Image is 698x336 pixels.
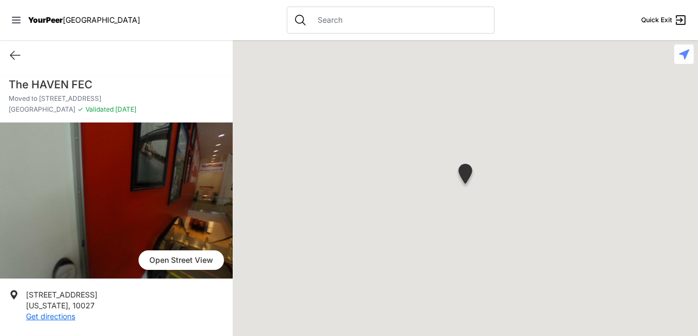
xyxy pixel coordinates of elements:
[85,105,114,113] span: Validated
[26,312,75,321] a: Get directions
[114,105,136,113] span: [DATE]
[311,15,488,25] input: Search
[28,15,63,24] span: YourPeer
[68,301,70,310] span: ,
[26,301,68,310] span: [US_STATE]
[139,250,224,270] span: Open Street View
[641,14,687,27] a: Quick Exit
[641,16,672,24] span: Quick Exit
[26,290,97,299] span: [STREET_ADDRESS]
[9,105,75,114] span: [GEOGRAPHIC_DATA]
[73,301,95,310] span: 10027
[77,105,83,114] span: ✓
[452,159,479,192] div: Moved to 63 W 125th St
[28,17,140,23] a: YourPeer[GEOGRAPHIC_DATA]
[9,94,224,103] p: Moved to [STREET_ADDRESS]
[63,15,140,24] span: [GEOGRAPHIC_DATA]
[9,77,224,92] h1: The HAVEN FEC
